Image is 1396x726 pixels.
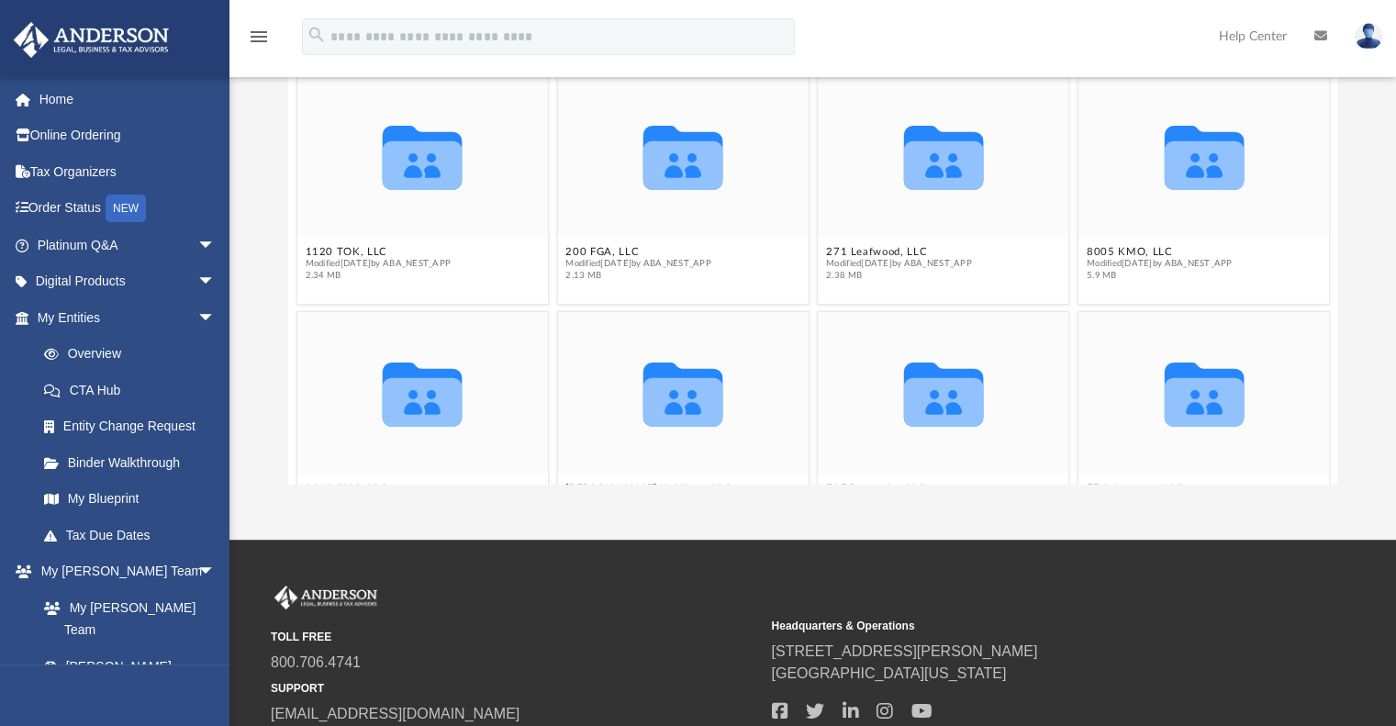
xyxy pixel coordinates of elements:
div: NEW [106,195,146,222]
i: search [307,25,327,45]
button: 271 Leafwood, LLC [826,246,972,258]
span: 2.38 MB [826,270,972,282]
a: My [PERSON_NAME] Teamarrow_drop_down [13,553,234,590]
span: Modified [DATE] by ABA_NEST_APP [1086,258,1232,270]
a: Binder Walkthrough [26,444,243,481]
a: Order StatusNEW [13,190,243,228]
a: My [PERSON_NAME] Team [26,589,225,648]
a: Platinum Q&Aarrow_drop_down [13,227,243,263]
img: User Pic [1355,23,1382,50]
small: TOLL FREE [271,629,758,645]
button: F&F Properties LLC [826,483,977,495]
a: [STREET_ADDRESS][PERSON_NAME] [771,643,1037,659]
a: Home [13,81,243,117]
a: [PERSON_NAME] System [26,648,234,707]
a: My Blueprint [26,481,234,518]
img: Anderson Advisors Platinum Portal [8,22,174,58]
img: Anderson Advisors Platinum Portal [271,586,381,609]
a: Tax Organizers [13,153,243,190]
small: Headquarters & Operations [771,618,1258,634]
span: 2.13 MB [565,270,711,282]
button: FF Adventures LLC [1086,483,1232,495]
a: 800.706.4741 [271,654,361,670]
span: Modified [DATE] by ABA_NEST_APP [826,258,972,270]
a: [GEOGRAPHIC_DATA][US_STATE] [771,665,1006,681]
a: Online Ordering [13,117,243,154]
div: grid [288,67,1338,484]
span: arrow_drop_down [197,227,234,264]
a: CTA Hub [26,372,243,408]
a: Digital Productsarrow_drop_down [13,263,243,300]
a: Entity Change Request [26,408,243,445]
a: menu [248,35,270,48]
a: [EMAIL_ADDRESS][DOMAIN_NAME] [271,706,519,721]
span: 5.9 MB [1086,270,1232,282]
button: 1120 TOK, LLC [305,246,451,258]
a: Tax Due Dates [26,517,243,553]
small: SUPPORT [271,680,758,697]
button: [PERSON_NAME] Holdings, LLC [565,483,732,495]
span: arrow_drop_down [197,553,234,591]
i: menu [248,26,270,48]
a: My Entitiesarrow_drop_down [13,299,243,336]
span: arrow_drop_down [197,263,234,301]
span: arrow_drop_down [197,299,234,337]
span: Modified [DATE] by ABA_NEST_APP [565,258,711,270]
button: 9424 CNC, LLC [305,483,456,495]
span: 2.34 MB [305,270,451,282]
button: 8005 KMO, LLC [1086,246,1232,258]
span: Modified [DATE] by ABA_NEST_APP [305,258,451,270]
button: 200 FGA, LLC [565,246,711,258]
a: Overview [26,336,243,373]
